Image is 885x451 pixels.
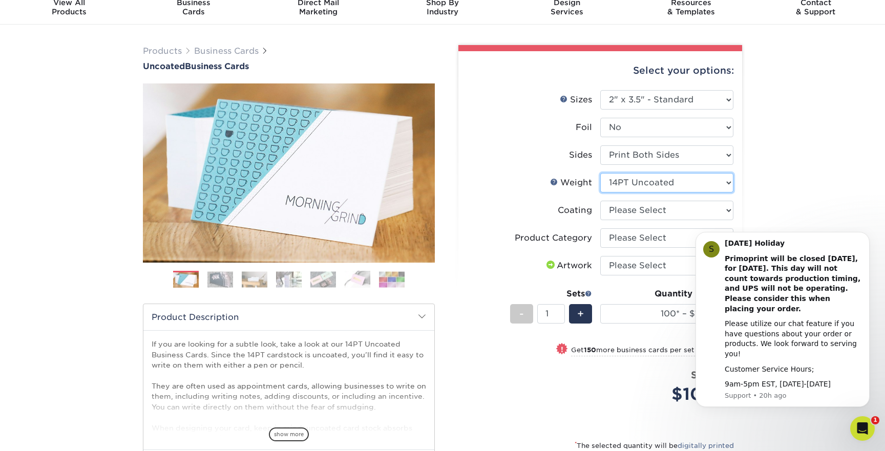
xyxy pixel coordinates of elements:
[207,271,233,287] img: Business Cards 02
[680,227,885,423] iframe: Intercom notifications message
[467,51,734,90] div: Select your options:
[345,271,370,288] img: Business Cards 06
[379,271,405,287] img: Business Cards 07
[560,94,592,106] div: Sizes
[600,288,733,300] div: Quantity per Set
[143,27,435,319] img: Uncoated 01
[544,260,592,272] div: Artwork
[515,232,592,244] div: Product Category
[561,344,563,355] span: !
[310,271,336,287] img: Business Cards 05
[871,416,879,424] span: 1
[143,304,434,330] h2: Product Description
[269,427,309,441] span: show more
[575,442,734,449] small: The selected quantity will be
[143,61,435,71] h1: Business Cards
[519,306,524,321] span: -
[577,306,584,321] span: +
[194,46,259,56] a: Business Cards
[584,346,596,354] strong: 150
[242,271,267,287] img: Business Cards 03
[850,416,875,441] iframe: Intercom live chat
[571,346,733,356] small: Get more business cards per set for
[510,288,592,300] div: Sets
[550,177,592,189] div: Weight
[576,121,592,134] div: Foil
[173,267,199,293] img: Business Cards 01
[678,442,734,449] a: digitally printed
[276,271,302,287] img: Business Cards 04
[558,204,592,217] div: Coating
[143,46,182,56] a: Products
[569,149,592,161] div: Sides
[608,382,733,406] div: $10.00
[143,61,185,71] span: Uncoated
[3,420,87,447] iframe: Google Customer Reviews
[143,61,435,71] a: UncoatedBusiness Cards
